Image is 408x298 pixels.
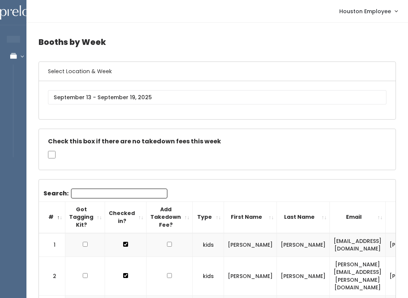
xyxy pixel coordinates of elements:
[39,62,396,81] h6: Select Location & Week
[147,201,193,233] th: Add Takedown Fee?: activate to sort column ascending
[277,233,330,257] td: [PERSON_NAME]
[277,257,330,295] td: [PERSON_NAME]
[224,201,277,233] th: First Name: activate to sort column ascending
[277,201,330,233] th: Last Name: activate to sort column ascending
[193,201,224,233] th: Type: activate to sort column ascending
[48,138,386,145] h5: Check this box if there are no takedown fees this week
[224,233,277,257] td: [PERSON_NAME]
[105,201,147,233] th: Checked in?: activate to sort column ascending
[193,257,224,295] td: kids
[339,7,391,15] span: Houston Employee
[330,201,386,233] th: Email: activate to sort column ascending
[48,90,386,104] input: September 13 - September 19, 2025
[39,233,65,257] td: 1
[330,257,386,295] td: [PERSON_NAME][EMAIL_ADDRESS][PERSON_NAME][DOMAIN_NAME]
[39,32,396,52] h4: Booths by Week
[332,3,405,19] a: Houston Employee
[330,233,386,257] td: [EMAIL_ADDRESS][DOMAIN_NAME]
[43,189,167,198] label: Search:
[71,189,167,198] input: Search:
[193,233,224,257] td: kids
[39,201,65,233] th: #: activate to sort column descending
[39,257,65,295] td: 2
[224,257,277,295] td: [PERSON_NAME]
[65,201,105,233] th: Got Tagging Kit?: activate to sort column ascending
